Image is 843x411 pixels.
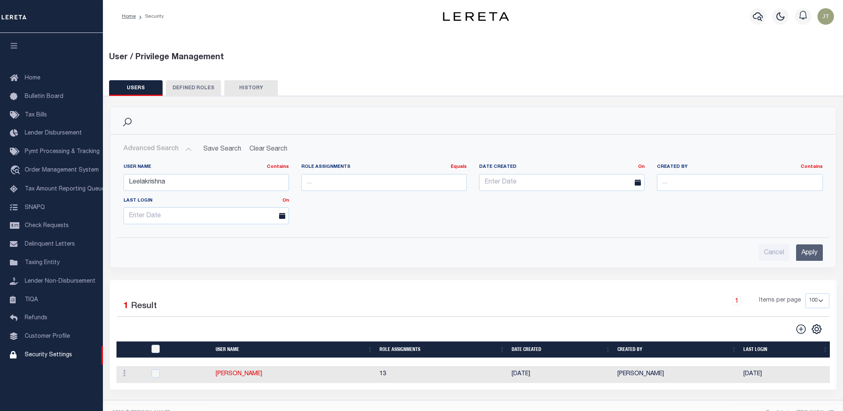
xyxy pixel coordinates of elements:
td: 13 [376,366,508,383]
input: Enter Date [479,174,645,191]
a: On [638,165,645,169]
span: Tax Bills [25,112,47,118]
span: Taxing Entity [25,260,60,266]
button: USERS [109,80,163,96]
a: 1 [732,296,741,305]
th: Created By: activate to sort column ascending [614,341,740,358]
span: Pymt Processing & Tracking [25,149,100,155]
span: SNAPQ [25,204,45,210]
a: Contains [267,165,289,169]
span: Refunds [25,315,47,321]
a: Equals [451,165,467,169]
span: Lender Non-Disbursement [25,279,95,284]
span: Tax Amount Reporting Queue [25,186,105,192]
input: Cancel [759,244,789,261]
th: Date Created: activate to sort column ascending [508,341,614,358]
img: logo-dark.svg [443,12,509,21]
button: Clear Search [246,141,291,157]
input: Apply [796,244,823,261]
button: Save Search [198,141,246,157]
button: Advanced Search [123,141,192,157]
label: Last Login [117,197,295,204]
div: User / Privilege Management [109,51,837,64]
th: User Name: activate to sort column ascending [212,341,376,358]
input: Enter Date [123,207,289,224]
span: TIQA [25,297,38,302]
span: 1 [123,302,128,311]
button: HISTORY [224,80,278,96]
span: Items per page [759,296,801,305]
a: Contains [801,165,823,169]
label: Created By [657,164,822,171]
a: On [282,198,289,203]
td: [DATE] [740,366,831,383]
input: ... [657,174,822,191]
span: Order Management System [25,167,99,173]
li: Security [136,13,164,20]
img: svg+xml;base64,PHN2ZyB4bWxucz0iaHR0cDovL3d3dy53My5vcmcvMjAwMC9zdmciIHBvaW50ZXItZXZlbnRzPSJub25lIi... [817,8,834,25]
label: User Name [123,164,289,171]
label: Role Assignments [301,164,467,171]
input: ... [123,174,289,191]
span: Lender Disbursement [25,130,82,136]
th: Role Assignments: activate to sort column ascending [376,341,508,358]
span: Bulletin Board [25,94,63,100]
span: Security Settings [25,352,72,358]
span: Customer Profile [25,334,70,339]
td: [PERSON_NAME] [614,366,740,383]
td: [DATE] [508,366,614,383]
i: travel_explore [10,165,23,176]
a: [PERSON_NAME] [216,371,262,377]
input: ... [301,174,467,191]
th: Last Login: activate to sort column ascending [740,341,831,358]
th: UserID [147,341,212,358]
a: Home [122,14,136,19]
button: DEFINED ROLES [166,80,221,96]
span: Delinquent Letters [25,241,75,247]
label: Date Created [473,164,651,171]
span: Home [25,75,40,81]
label: Result [131,300,157,313]
span: Check Requests [25,223,69,229]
